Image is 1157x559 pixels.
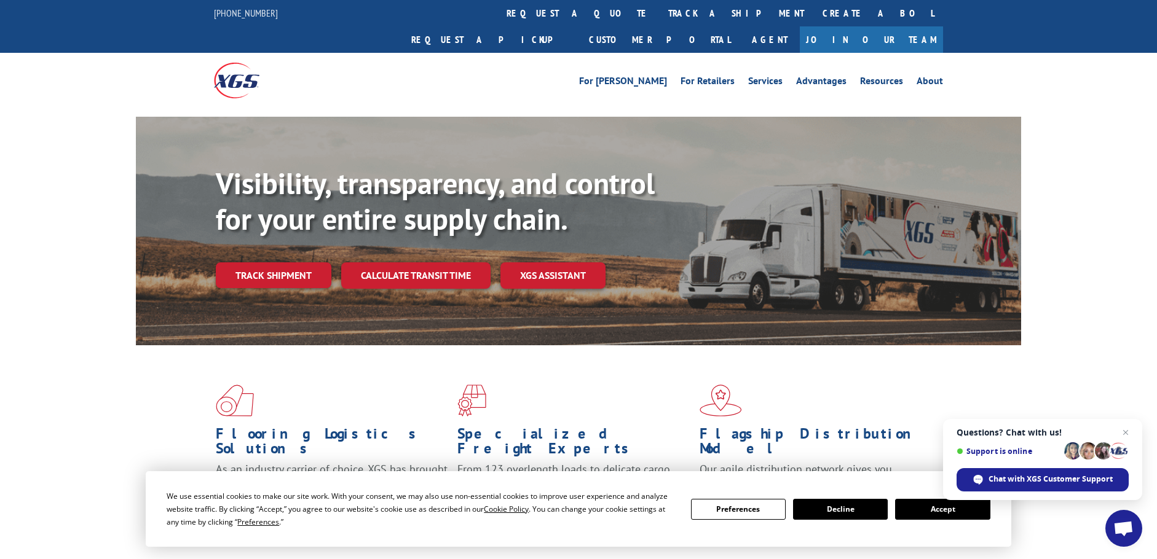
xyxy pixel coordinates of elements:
[957,447,1060,456] span: Support is online
[793,499,888,520] button: Decline
[895,499,990,520] button: Accept
[580,26,740,53] a: Customer Portal
[146,471,1011,547] div: Cookie Consent Prompt
[917,76,943,90] a: About
[989,474,1113,485] span: Chat with XGS Customer Support
[216,462,448,506] span: As an industry carrier of choice, XGS has brought innovation and dedication to flooring logistics...
[484,504,529,514] span: Cookie Policy
[860,76,903,90] a: Resources
[237,517,279,527] span: Preferences
[216,385,254,416] img: xgs-icon-total-supply-chain-intelligence-red
[700,385,742,416] img: xgs-icon-flagship-distribution-model-red
[457,462,690,517] p: From 123 overlength loads to delicate cargo, our experienced staff knows the best way to move you...
[579,76,667,90] a: For [PERSON_NAME]
[740,26,800,53] a: Agent
[957,468,1129,491] span: Chat with XGS Customer Support
[691,499,786,520] button: Preferences
[216,426,448,462] h1: Flooring Logistics Solutions
[457,426,690,462] h1: Specialized Freight Experts
[214,7,278,19] a: [PHONE_NUMBER]
[800,26,943,53] a: Join Our Team
[457,385,486,416] img: xgs-icon-focused-on-flooring-red
[216,164,655,238] b: Visibility, transparency, and control for your entire supply chain.
[681,76,735,90] a: For Retailers
[402,26,580,53] a: Request a pickup
[700,462,926,491] span: Our agile distribution network gives you nationwide inventory management on demand.
[796,76,847,90] a: Advantages
[957,428,1129,437] span: Questions? Chat with us!
[500,262,606,289] a: XGS ASSISTANT
[167,490,676,528] div: We use essential cookies to make our site work. With your consent, we may also use non-essential ...
[700,426,932,462] h1: Flagship Distribution Model
[1105,510,1142,547] a: Open chat
[748,76,783,90] a: Services
[341,262,491,289] a: Calculate transit time
[216,262,331,288] a: Track shipment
